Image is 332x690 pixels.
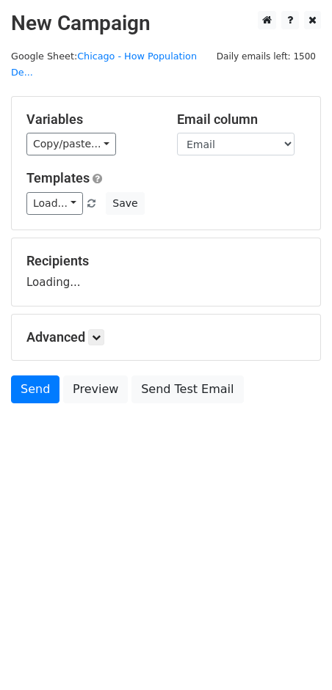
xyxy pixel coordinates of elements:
a: Send Test Email [131,375,243,403]
a: Templates [26,170,90,186]
h5: Email column [177,111,306,128]
small: Google Sheet: [11,51,197,78]
a: Daily emails left: 1500 [212,51,321,62]
a: Chicago - How Population De... [11,51,197,78]
h5: Recipients [26,253,306,269]
h2: New Campaign [11,11,321,36]
a: Load... [26,192,83,215]
button: Save [106,192,144,215]
a: Send [11,375,59,403]
a: Preview [63,375,128,403]
div: Loading... [26,253,306,291]
a: Copy/paste... [26,133,116,155]
h5: Variables [26,111,155,128]
span: Daily emails left: 1500 [212,48,321,65]
h5: Advanced [26,329,306,345]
